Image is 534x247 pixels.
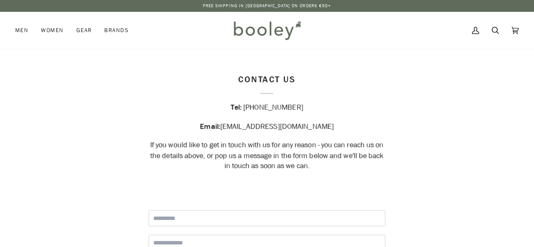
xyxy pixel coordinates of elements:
[203,3,331,9] p: Free Shipping in [GEOGRAPHIC_DATA] on Orders €50+
[98,12,135,49] a: Brands
[231,103,242,112] strong: Tel:
[15,26,28,35] span: Men
[76,26,92,35] span: Gear
[149,73,385,94] p: Contact Us
[220,121,334,131] span: [EMAIL_ADDRESS][DOMAIN_NAME]
[149,103,385,113] div: [PHONE_NUMBER]
[41,26,63,35] span: Women
[200,121,220,131] strong: Email:
[230,18,304,43] img: Booley
[70,12,98,49] a: Gear
[104,26,129,35] span: Brands
[150,140,384,171] span: If you would like to get in touch with us for any reason - you can reach us on the details above,...
[15,12,35,49] a: Men
[35,12,70,49] a: Women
